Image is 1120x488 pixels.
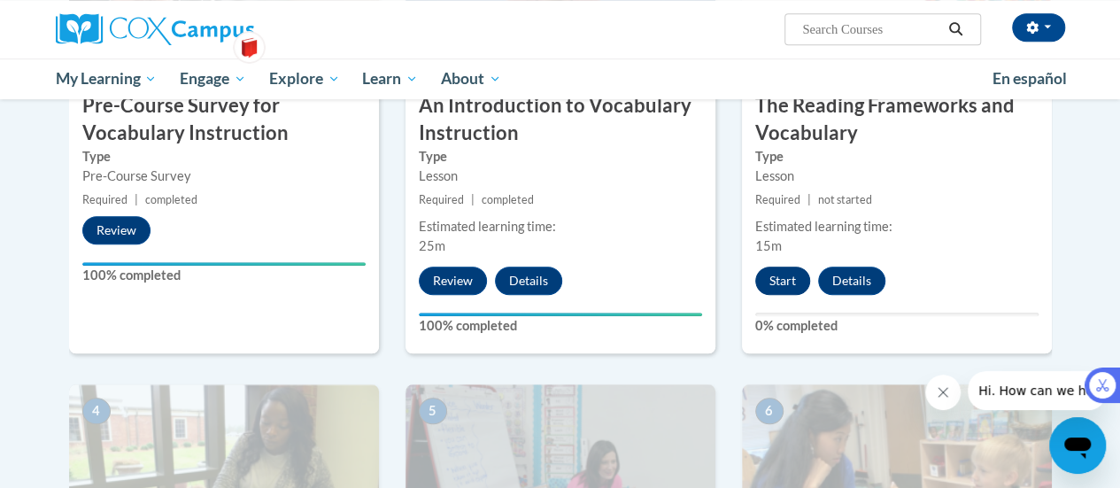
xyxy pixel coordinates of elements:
[145,193,197,206] span: completed
[42,58,1078,99] div: Main menu
[82,266,366,285] label: 100% completed
[1012,13,1065,42] button: Account Settings
[406,92,715,147] h3: An Introduction to Vocabulary Instruction
[55,68,157,89] span: My Learning
[419,193,464,206] span: Required
[471,193,475,206] span: |
[11,12,143,27] span: Hi. How can we help?
[82,398,111,424] span: 4
[82,262,366,266] div: Your progress
[429,58,513,99] a: About
[818,267,885,295] button: Details
[419,398,447,424] span: 5
[981,60,1078,97] a: En español
[925,375,961,410] iframe: Close message
[441,68,501,89] span: About
[82,147,366,167] label: Type
[419,217,702,236] div: Estimated learning time:
[818,193,872,206] span: not started
[800,19,942,40] input: Search Courses
[351,58,429,99] a: Learn
[419,147,702,167] label: Type
[755,167,1039,186] div: Lesson
[742,92,1052,147] h3: The Reading Frameworks and Vocabulary
[807,193,811,206] span: |
[82,216,151,244] button: Review
[755,238,782,253] span: 15m
[942,19,969,40] button: Search
[755,316,1039,336] label: 0% completed
[993,69,1067,88] span: En español
[419,167,702,186] div: Lesson
[44,58,169,99] a: My Learning
[419,316,702,336] label: 100% completed
[755,217,1039,236] div: Estimated learning time:
[362,68,418,89] span: Learn
[56,13,254,45] img: Cox Campus
[135,193,138,206] span: |
[56,13,375,45] a: Cox Campus
[755,398,784,424] span: 6
[69,92,379,147] h3: Pre-Course Survey for Vocabulary Instruction
[495,267,562,295] button: Details
[82,167,366,186] div: Pre-Course Survey
[82,193,127,206] span: Required
[419,313,702,316] div: Your progress
[1049,417,1106,474] iframe: Button to launch messaging window
[755,193,800,206] span: Required
[968,371,1106,410] iframe: Message from company
[419,238,445,253] span: 25m
[269,68,340,89] span: Explore
[755,147,1039,167] label: Type
[755,267,810,295] button: Start
[180,68,246,89] span: Engage
[168,58,258,99] a: Engage
[258,58,351,99] a: Explore
[419,267,487,295] button: Review
[482,193,534,206] span: completed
